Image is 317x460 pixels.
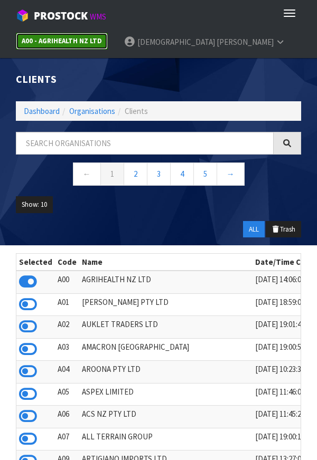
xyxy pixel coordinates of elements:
a: ← [73,162,101,185]
td: A04 [55,361,79,384]
a: 1 [100,162,124,185]
td: AGRIHEALTH NZ LTD [79,271,253,293]
button: Trash [266,221,301,238]
button: Show: 10 [16,196,53,213]
small: WMS [90,12,106,22]
a: Organisations [69,106,115,116]
button: ALL [243,221,265,238]
strong: A00 - AGRIHEALTH NZ LTD [22,36,102,45]
td: ASPEX LIMITED [79,383,253,406]
a: 3 [147,162,171,185]
th: Code [55,254,79,271]
td: A00 [55,271,79,293]
td: A07 [55,428,79,451]
a: A00 - AGRIHEALTH NZ LTD [16,33,108,50]
td: A06 [55,406,79,428]
td: AROONA PTY LTD [79,361,253,384]
span: ProStock [34,9,88,23]
td: ACS NZ PTY LTD [79,406,253,428]
a: 2 [124,162,147,185]
a: 4 [170,162,194,185]
td: AMACRON [GEOGRAPHIC_DATA] [79,338,253,361]
span: [PERSON_NAME] [217,37,274,47]
td: A02 [55,316,79,339]
input: Search organisations [16,132,274,155]
td: AUKLET TRADERS LTD [79,316,253,339]
img: cube-alt.png [16,9,29,22]
span: [DEMOGRAPHIC_DATA] [137,37,215,47]
a: Dashboard [24,106,60,116]
nav: Page navigation [16,162,301,188]
td: ALL TERRAIN GROUP [79,428,253,451]
td: A01 [55,293,79,316]
a: → [217,162,245,185]
a: 5 [193,162,217,185]
h1: Clients [16,74,151,85]
td: A03 [55,338,79,361]
span: Clients [125,106,148,116]
th: Selected [16,254,55,271]
th: Name [79,254,253,271]
td: [PERSON_NAME] PTY LTD [79,293,253,316]
td: A05 [55,383,79,406]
